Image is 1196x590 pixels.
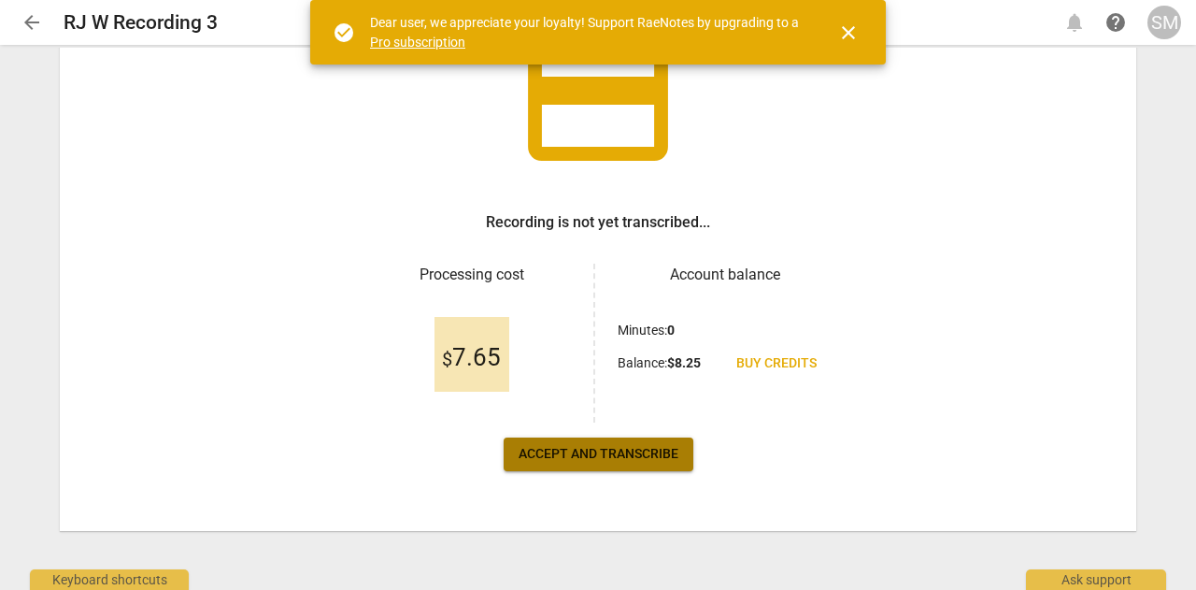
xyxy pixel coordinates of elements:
[721,347,832,381] a: Buy credits
[442,348,452,370] span: $
[486,211,710,234] h3: Recording is not yet transcribed...
[1147,6,1181,39] button: SM
[667,355,701,370] b: $ 8.25
[736,354,817,373] span: Buy credits
[826,10,871,55] button: Close
[1099,6,1132,39] a: Help
[364,264,578,286] h3: Processing cost
[370,13,804,51] div: Dear user, we appreciate your loyalty! Support RaeNotes by upgrading to a
[21,11,43,34] span: arrow_back
[1104,11,1127,34] span: help
[64,11,218,35] h2: RJ W Recording 3
[333,22,355,44] span: check_circle
[519,445,678,464] span: Accept and transcribe
[618,353,701,373] p: Balance :
[837,22,860,44] span: close
[514,21,682,189] span: credit_card
[1026,569,1166,590] div: Ask support
[618,264,832,286] h3: Account balance
[667,323,675,338] b: 0
[370,35,465,50] a: Pro subscription
[504,438,693,471] button: Accept and transcribe
[618,321,675,340] p: Minutes :
[442,344,501,372] span: 7.65
[30,569,189,590] div: Keyboard shortcuts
